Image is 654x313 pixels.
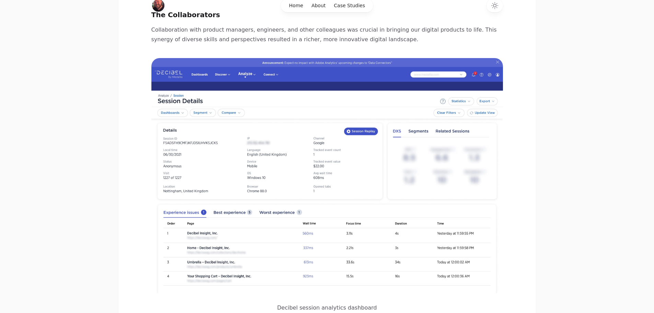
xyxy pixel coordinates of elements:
[151,25,503,44] p: Collaboration with product managers, engineers, and other colleagues was crucial in bringing our ...
[151,303,503,313] p: Decibel session analytics dashboard
[151,58,503,293] img: A screenshot of a web analytics dashboard titled "Session Details" from a service called "Decibel...
[151,10,503,20] h2: The Collaborators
